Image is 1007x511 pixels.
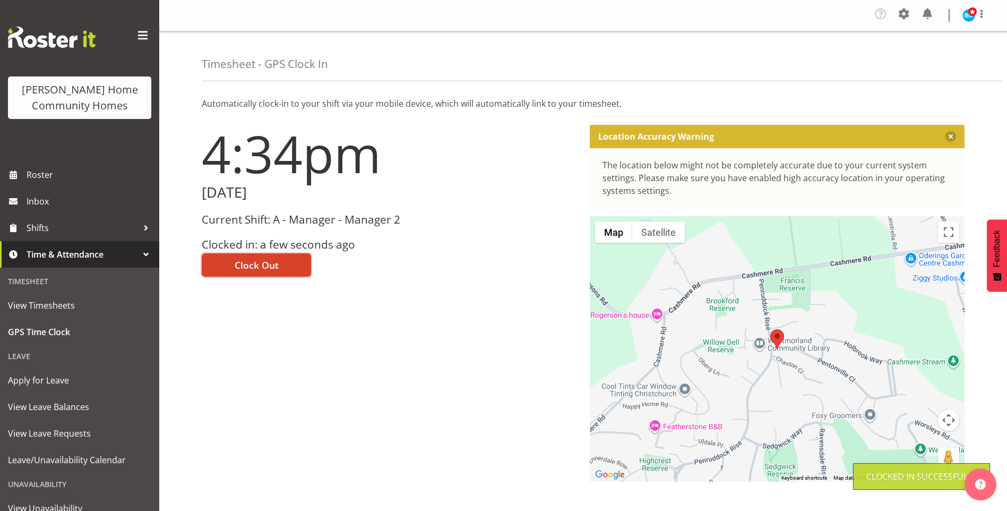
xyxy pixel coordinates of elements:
[987,219,1007,292] button: Feedback - Show survey
[202,97,965,110] p: Automatically clock-in to your shift via your mobile device, which will automatically link to you...
[202,125,577,182] h1: 4:34pm
[992,230,1002,267] span: Feedback
[962,9,975,22] img: barbara-dunlop8515.jpg
[603,159,952,197] div: The location below might not be completely accurate due to your current system settings. Please m...
[592,468,627,482] img: Google
[975,479,986,490] img: help-xxl-2.png
[3,345,157,367] div: Leave
[8,452,151,468] span: Leave/Unavailability Calendar
[3,270,157,292] div: Timesheet
[27,246,138,262] span: Time & Attendance
[8,297,151,313] span: View Timesheets
[8,399,151,415] span: View Leave Balances
[8,324,151,340] span: GPS Time Clock
[632,222,685,243] button: Show satellite imagery
[945,131,956,142] button: Close message
[3,292,157,319] a: View Timesheets
[235,258,279,272] span: Clock Out
[833,475,891,481] span: Map data ©2025 Google
[8,372,151,388] span: Apply for Leave
[27,193,154,209] span: Inbox
[3,473,157,495] div: Unavailability
[598,131,714,142] p: Location Accuracy Warning
[781,474,827,482] button: Keyboard shortcuts
[938,222,959,243] button: Toggle fullscreen view
[27,167,154,183] span: Roster
[8,425,151,441] span: View Leave Requests
[27,220,138,236] span: Shifts
[19,82,141,114] div: [PERSON_NAME] Home Community Homes
[202,58,328,70] h4: Timesheet - GPS Clock In
[202,239,577,251] h3: Clocked in: a few seconds ago
[8,27,96,48] img: Rosterit website logo
[595,222,632,243] button: Show street map
[3,319,157,345] a: GPS Time Clock
[202,253,311,277] button: Clock Out
[592,468,627,482] a: Open this area in Google Maps (opens a new window)
[938,410,959,431] button: Map camera controls
[3,447,157,473] a: Leave/Unavailability Calendar
[938,448,959,469] button: Drag Pegman onto the map to open Street View
[866,470,977,483] div: Clocked in Successfully
[3,420,157,447] a: View Leave Requests
[3,394,157,420] a: View Leave Balances
[202,184,577,201] h2: [DATE]
[202,214,577,226] h3: Current Shift: A - Manager - Manager 2
[3,367,157,394] a: Apply for Leave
